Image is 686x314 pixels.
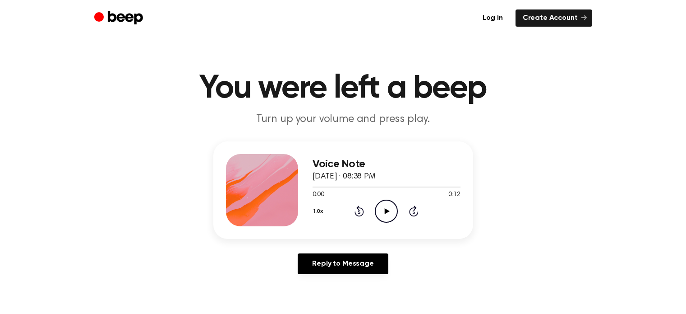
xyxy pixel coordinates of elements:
span: 0:12 [448,190,460,200]
a: Beep [94,9,145,27]
h1: You were left a beep [112,72,574,105]
p: Turn up your volume and press play. [170,112,516,127]
a: Reply to Message [298,253,388,274]
span: 0:00 [313,190,324,200]
span: [DATE] · 08:38 PM [313,173,376,181]
button: 1.0x [313,204,327,219]
a: Log in [475,9,510,27]
h3: Voice Note [313,158,460,170]
a: Create Account [516,9,592,27]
